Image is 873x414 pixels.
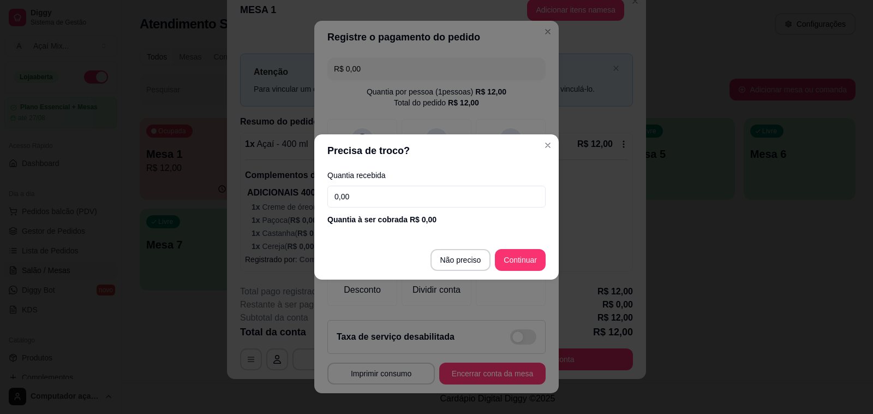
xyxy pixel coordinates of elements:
button: Close [539,137,557,154]
button: Continuar [495,249,546,271]
div: Quantia à ser cobrada R$ 0,00 [327,214,546,225]
label: Quantia recebida [327,171,546,179]
header: Precisa de troco? [314,134,559,167]
button: Não preciso [430,249,491,271]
